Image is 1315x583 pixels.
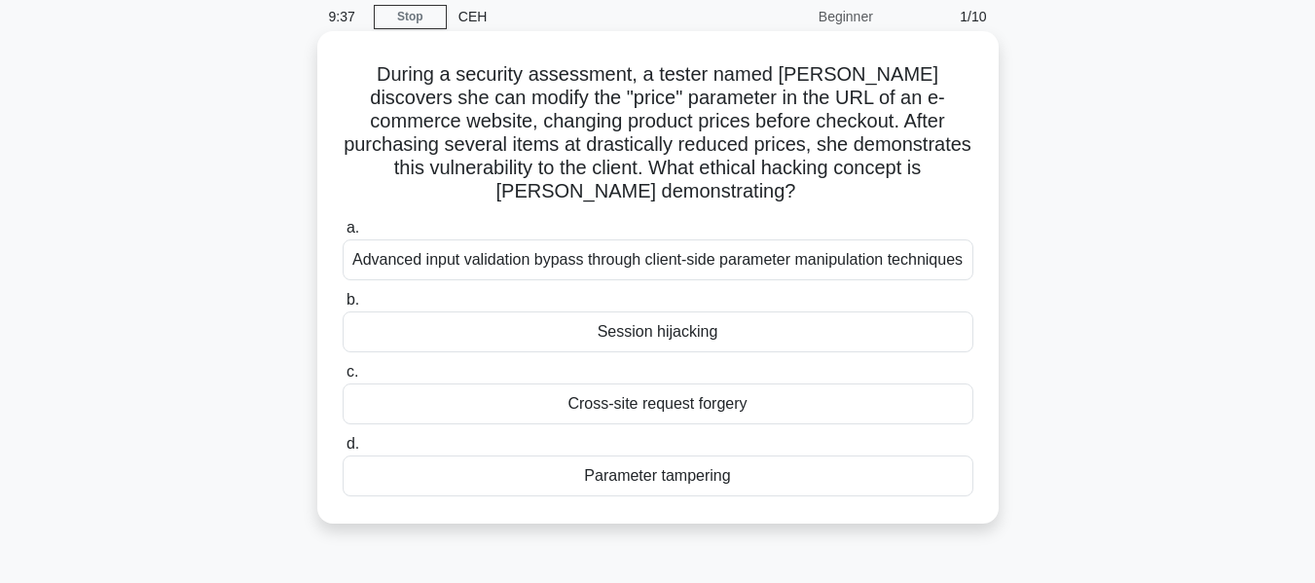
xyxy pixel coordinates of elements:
span: b. [347,291,359,308]
div: Cross-site request forgery [343,383,973,424]
span: d. [347,435,359,452]
span: a. [347,219,359,236]
div: Advanced input validation bypass through client-side parameter manipulation techniques [343,239,973,280]
h5: During a security assessment, a tester named [PERSON_NAME] discovers she can modify the "price" p... [341,62,975,204]
div: Session hijacking [343,311,973,352]
div: Parameter tampering [343,455,973,496]
a: Stop [374,5,447,29]
span: c. [347,363,358,380]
